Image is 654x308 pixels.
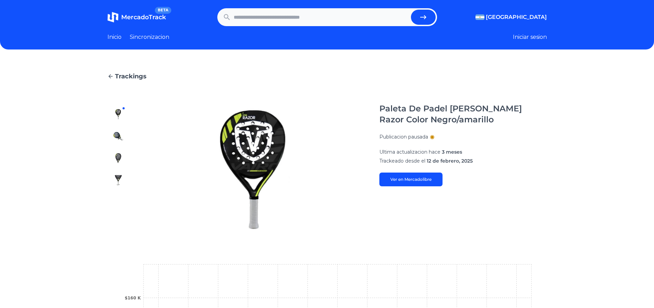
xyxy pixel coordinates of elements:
a: Sincronizacion [130,33,169,41]
span: BETA [155,7,171,14]
img: MercadoTrack [107,12,118,23]
h1: Paleta De Padel [PERSON_NAME] Razor Color Negro/amarillo [379,103,547,125]
span: 12 de febrero, 2025 [427,158,473,164]
span: Trackings [115,71,147,81]
a: Inicio [107,33,122,41]
img: Paleta De Padel Vairo Eva Razor Color Negro/amarillo [113,175,124,186]
img: Paleta De Padel Vairo Eva Razor Color Negro/amarillo [113,131,124,142]
img: Paleta De Padel Vairo Eva Razor Color Negro/amarillo [113,153,124,164]
button: Iniciar sesion [513,33,547,41]
a: MercadoTrackBETA [107,12,166,23]
span: Ultima actualizacion hace [379,149,440,155]
p: Publicacion pausada [379,133,428,140]
button: [GEOGRAPHIC_DATA] [475,13,547,21]
img: Paleta De Padel Vairo Eva Razor Color Negro/amarillo [143,103,366,235]
a: Trackings [107,71,547,81]
span: 3 meses [442,149,462,155]
img: Paleta De Padel Vairo Eva Razor Color Negro/amarillo [113,197,124,208]
a: Ver en Mercadolibre [379,173,443,186]
span: [GEOGRAPHIC_DATA] [486,13,547,21]
img: Paleta De Padel Vairo Eva Razor Color Negro/amarillo [113,219,124,230]
img: Argentina [475,14,484,20]
span: Trackeado desde el [379,158,425,164]
span: MercadoTrack [121,13,166,21]
img: Paleta De Padel Vairo Eva Razor Color Negro/amarillo [113,109,124,120]
tspan: $160 K [125,296,141,300]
